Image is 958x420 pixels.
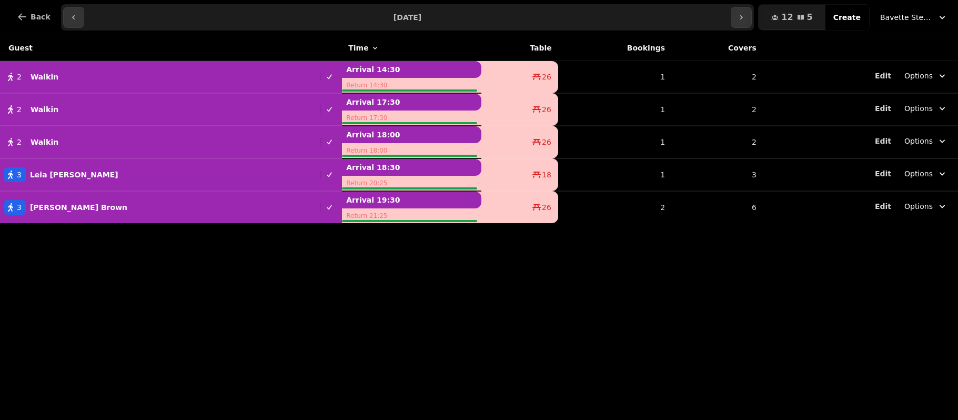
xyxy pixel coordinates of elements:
[342,143,481,158] p: Return 18:00
[875,137,891,145] span: Edit
[558,93,671,126] td: 1
[558,126,671,158] td: 1
[875,201,891,212] button: Edit
[875,170,891,177] span: Edit
[348,43,368,53] span: Time
[825,5,869,30] button: Create
[558,191,671,223] td: 2
[542,137,551,147] span: 26
[671,126,763,158] td: 2
[31,104,58,115] p: Walkin
[342,159,481,176] p: Arrival 18:30
[30,169,118,180] p: Leia [PERSON_NAME]
[875,136,891,146] button: Edit
[17,169,22,180] span: 3
[781,13,793,22] span: 12
[904,201,933,212] span: Options
[898,66,954,85] button: Options
[898,197,954,216] button: Options
[671,158,763,191] td: 3
[671,61,763,94] td: 2
[875,168,891,179] button: Edit
[671,191,763,223] td: 6
[342,192,481,208] p: Arrival 19:30
[481,35,558,61] th: Table
[542,169,551,180] span: 18
[8,4,59,29] button: Back
[671,35,763,61] th: Covers
[342,78,481,93] p: Return 14:30
[875,203,891,210] span: Edit
[342,111,481,125] p: Return 17:30
[759,5,825,30] button: 125
[31,72,58,82] p: Walkin
[880,12,933,23] span: Bavette Steakhouse - [PERSON_NAME]
[558,61,671,94] td: 1
[833,14,861,21] span: Create
[558,35,671,61] th: Bookings
[807,13,813,22] span: 5
[542,72,551,82] span: 26
[17,72,22,82] span: 2
[558,158,671,191] td: 1
[904,168,933,179] span: Options
[875,103,891,114] button: Edit
[874,8,954,27] button: Bavette Steakhouse - [PERSON_NAME]
[348,43,379,53] button: Time
[898,132,954,151] button: Options
[31,13,51,21] span: Back
[342,94,481,111] p: Arrival 17:30
[342,208,481,223] p: Return 21:25
[671,93,763,126] td: 2
[17,104,22,115] span: 2
[31,137,58,147] p: Walkin
[342,176,481,191] p: Return 20:25
[875,72,891,79] span: Edit
[17,202,22,213] span: 3
[875,71,891,81] button: Edit
[898,164,954,183] button: Options
[875,105,891,112] span: Edit
[898,99,954,118] button: Options
[904,103,933,114] span: Options
[542,104,551,115] span: 26
[542,202,551,213] span: 26
[30,202,127,213] p: [PERSON_NAME] Brown
[17,137,22,147] span: 2
[904,136,933,146] span: Options
[904,71,933,81] span: Options
[342,126,481,143] p: Arrival 18:00
[342,61,481,78] p: Arrival 14:30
